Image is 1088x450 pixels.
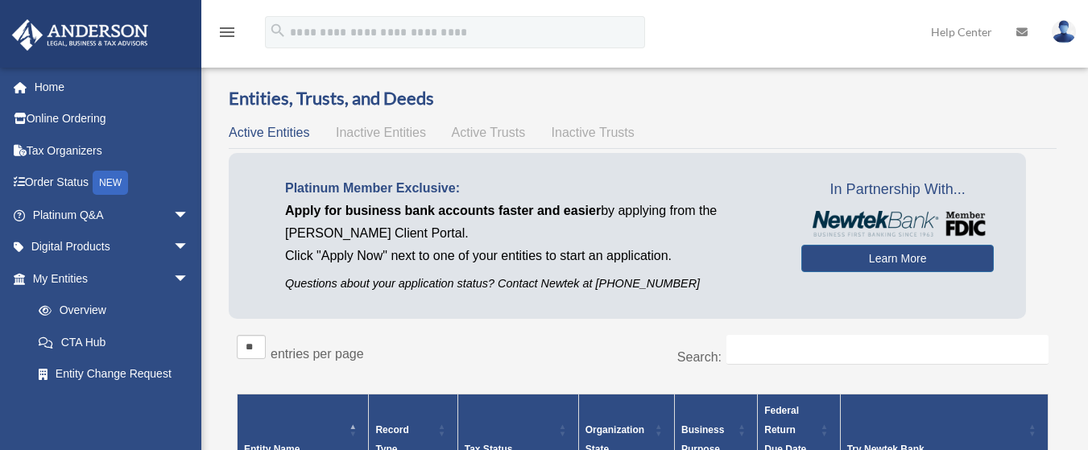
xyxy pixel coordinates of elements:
a: menu [217,28,237,42]
span: Active Entities [229,126,309,139]
a: Digital Productsarrow_drop_down [11,231,213,263]
i: menu [217,23,237,42]
img: User Pic [1052,20,1076,43]
span: arrow_drop_down [173,262,205,295]
a: CTA Hub [23,326,205,358]
img: NewtekBankLogoSM.png [809,211,986,237]
p: Click "Apply Now" next to one of your entities to start an application. [285,245,777,267]
i: search [269,22,287,39]
span: Inactive Entities [336,126,426,139]
label: Search: [677,350,722,364]
span: Apply for business bank accounts faster and easier [285,204,601,217]
div: NEW [93,171,128,195]
a: Learn More [801,245,994,272]
a: Binder Walkthrough [23,390,205,422]
a: Home [11,71,213,103]
p: Questions about your application status? Contact Newtek at [PHONE_NUMBER] [285,274,777,294]
p: by applying from the [PERSON_NAME] Client Portal. [285,200,777,245]
a: Online Ordering [11,103,213,135]
span: In Partnership With... [801,177,994,203]
a: Tax Organizers [11,134,213,167]
span: arrow_drop_down [173,231,205,264]
h3: Entities, Trusts, and Deeds [229,86,1057,111]
span: Active Trusts [452,126,526,139]
a: Entity Change Request [23,358,205,390]
a: Order StatusNEW [11,167,213,200]
label: entries per page [271,347,364,361]
img: Anderson Advisors Platinum Portal [7,19,153,51]
a: Platinum Q&Aarrow_drop_down [11,199,213,231]
a: My Entitiesarrow_drop_down [11,262,205,295]
span: Inactive Trusts [552,126,635,139]
p: Platinum Member Exclusive: [285,177,777,200]
span: arrow_drop_down [173,199,205,232]
a: Overview [23,295,197,327]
